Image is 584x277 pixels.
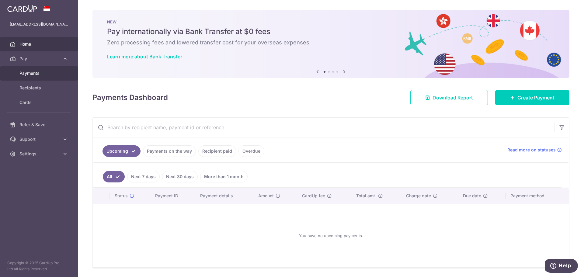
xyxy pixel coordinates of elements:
a: All [103,171,125,182]
span: Payments [19,70,60,76]
div: You have no upcoming payments. [100,209,561,262]
a: Read more on statuses [507,147,562,153]
th: Payment ID [150,188,195,204]
p: NEW [107,19,555,24]
iframe: Opens a widget where you can find more information [545,259,578,274]
span: CardUp fee [302,193,325,199]
span: Refer & Save [19,122,60,128]
img: Bank transfer banner [92,10,569,78]
span: Home [19,41,60,47]
h4: Payments Dashboard [92,92,168,103]
a: Recipient paid [198,145,236,157]
span: Download Report [433,94,473,101]
span: Create Payment [517,94,554,101]
span: Settings [19,151,60,157]
th: Payment details [195,188,254,204]
span: Cards [19,99,60,106]
a: Next 7 days [127,171,160,182]
span: Due date [463,193,481,199]
span: Total amt. [356,193,376,199]
span: Support [19,136,60,142]
h6: Zero processing fees and lowered transfer cost for your overseas expenses [107,39,555,46]
input: Search by recipient name, payment id or reference [93,118,554,137]
span: Read more on statuses [507,147,556,153]
h5: Pay internationally via Bank Transfer at $0 fees [107,27,555,36]
span: Charge date [406,193,431,199]
a: Overdue [238,145,264,157]
a: Upcoming [103,145,141,157]
span: Amount [258,193,274,199]
span: Pay [19,56,60,62]
a: Payments on the way [143,145,196,157]
span: Recipients [19,85,60,91]
p: [EMAIL_ADDRESS][DOMAIN_NAME] [10,21,68,27]
th: Payment method [506,188,569,204]
a: Learn more about Bank Transfer [107,54,182,60]
a: Download Report [410,90,488,105]
a: Create Payment [495,90,569,105]
span: Status [115,193,128,199]
a: Next 30 days [162,171,198,182]
img: CardUp [7,5,37,12]
a: More than 1 month [200,171,248,182]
